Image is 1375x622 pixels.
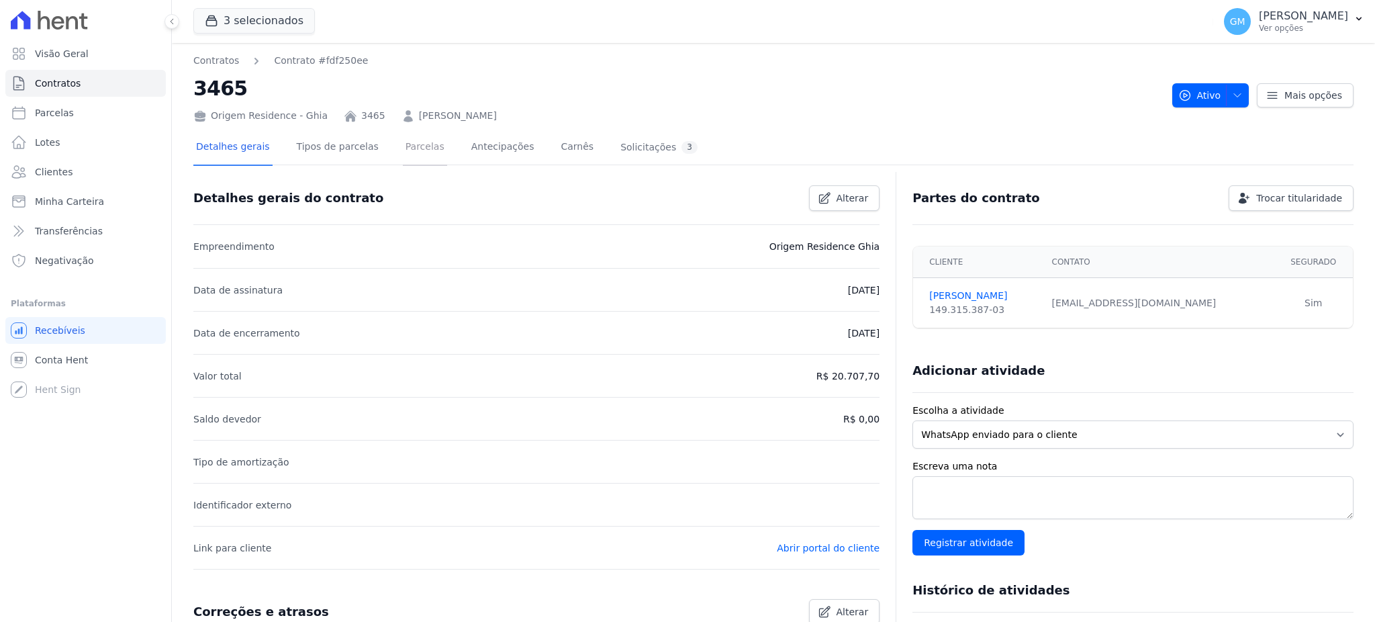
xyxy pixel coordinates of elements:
[419,109,497,123] a: [PERSON_NAME]
[809,185,880,211] a: Alterar
[11,296,160,312] div: Plataformas
[1052,296,1266,310] div: [EMAIL_ADDRESS][DOMAIN_NAME]
[912,404,1354,418] label: Escolha a atividade
[5,159,166,185] a: Clientes
[469,130,537,166] a: Antecipações
[35,136,60,149] span: Lotes
[193,238,275,255] p: Empreendimento
[1259,23,1348,34] p: Ver opções
[837,605,869,619] span: Alterar
[5,129,166,156] a: Lotes
[1274,278,1353,328] td: Sim
[5,70,166,97] a: Contratos
[35,254,94,267] span: Negativação
[35,324,85,337] span: Recebíveis
[193,109,328,123] div: Origem Residence - Ghia
[912,582,1070,598] h3: Histórico de atividades
[1229,185,1354,211] a: Trocar titularidade
[35,47,89,60] span: Visão Geral
[777,543,880,553] a: Abrir portal do cliente
[1178,83,1221,107] span: Ativo
[681,141,698,154] div: 3
[35,195,104,208] span: Minha Carteira
[1257,83,1354,107] a: Mais opções
[35,165,73,179] span: Clientes
[193,540,271,556] p: Link para cliente
[193,73,1161,103] h2: 3465
[193,190,383,206] h3: Detalhes gerais do contrato
[193,411,261,427] p: Saldo devedor
[403,130,447,166] a: Parcelas
[912,363,1045,379] h3: Adicionar atividade
[193,454,289,470] p: Tipo de amortização
[274,54,368,68] a: Contrato #fdf250ee
[912,190,1040,206] h3: Partes do contrato
[1213,3,1375,40] button: GM [PERSON_NAME] Ver opções
[618,130,700,166] a: Solicitações3
[929,289,1035,303] a: [PERSON_NAME]
[5,188,166,215] a: Minha Carteira
[5,218,166,245] a: Transferências
[5,347,166,373] a: Conta Hent
[912,530,1025,556] input: Registrar atividade
[5,247,166,274] a: Negativação
[912,459,1354,474] label: Escreva uma nota
[1044,247,1274,278] th: Contato
[193,282,283,298] p: Data de assinatura
[193,325,300,341] p: Data de encerramento
[35,77,81,90] span: Contratos
[843,411,880,427] p: R$ 0,00
[35,353,88,367] span: Conta Hent
[5,317,166,344] a: Recebíveis
[193,8,315,34] button: 3 selecionados
[193,604,329,620] h3: Correções e atrasos
[294,130,381,166] a: Tipos de parcelas
[1256,191,1342,205] span: Trocar titularidade
[193,368,242,384] p: Valor total
[848,325,880,341] p: [DATE]
[816,368,880,384] p: R$ 20.707,70
[1284,89,1342,102] span: Mais opções
[361,109,385,123] a: 3465
[193,130,273,166] a: Detalhes gerais
[929,303,1035,317] div: 149.315.387-03
[837,191,869,205] span: Alterar
[5,99,166,126] a: Parcelas
[1230,17,1245,26] span: GM
[1172,83,1249,107] button: Ativo
[1274,247,1353,278] th: Segurado
[848,282,880,298] p: [DATE]
[1259,9,1348,23] p: [PERSON_NAME]
[35,106,74,120] span: Parcelas
[193,54,1161,68] nav: Breadcrumb
[193,54,368,68] nav: Breadcrumb
[620,141,698,154] div: Solicitações
[913,247,1043,278] th: Cliente
[35,224,103,238] span: Transferências
[193,497,291,513] p: Identificador externo
[5,40,166,67] a: Visão Geral
[769,238,880,255] p: Origem Residence Ghia
[558,130,596,166] a: Carnês
[193,54,239,68] a: Contratos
